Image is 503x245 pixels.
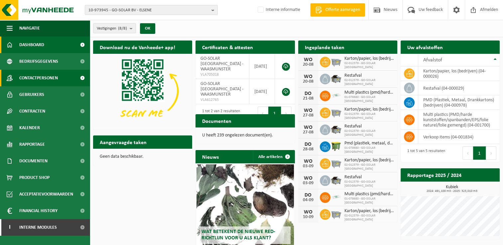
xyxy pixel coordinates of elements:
[268,107,281,120] button: 1
[302,96,315,101] div: 21-08
[344,141,394,146] span: Pmd (plastiek, metaal, drankkartons) (bedrijven)
[200,56,243,72] span: GO-SOLAR [GEOGRAPHIC_DATA] - WAASMUNSTER
[302,91,315,96] div: DO
[330,157,342,169] img: WB-2500-GAL-GY-01
[249,79,275,104] td: [DATE]
[404,146,445,160] div: 1 tot 5 van 5 resultaten
[19,153,48,169] span: Documenten
[302,113,315,118] div: 27-08
[302,176,315,181] div: WO
[19,219,57,236] span: Interne modules
[302,108,315,113] div: WO
[330,56,342,67] img: WB-2500-GAL-GY-01
[302,125,315,130] div: WO
[199,106,240,121] div: 1 tot 2 van 2 resultaten
[344,192,394,197] span: Multi plastics (pmd/harde kunststoffen/spanbanden/eps/folie naturel/folie gemeng...
[256,5,300,15] label: Interne informatie
[330,107,342,118] img: WB-2500-GAL-GY-01
[19,86,44,103] span: Gebruikers
[344,158,394,163] span: Karton/papier, los (bedrijven)
[344,180,394,188] span: 02-012379 - GO-SOLAR [GEOGRAPHIC_DATA]
[97,24,127,34] span: Vestigingen
[344,90,394,95] span: Multi plastics (pmd/harde kunststoffen/spanbanden/eps/folie naturel/folie gemeng...
[195,41,260,53] h2: Certificaten & attesten
[100,154,186,159] p: Geen data beschikbaar.
[344,124,394,129] span: Restafval
[418,95,500,110] td: PMD (Plastiek, Metaal, Drankkartons) (bedrijven) (04-000978)
[344,73,394,78] span: Restafval
[93,41,182,53] h2: Download nu de Vanheede+ app!
[344,146,394,154] span: 01-078680 - GO-SOLAR [GEOGRAPHIC_DATA]
[200,81,243,97] span: GO-SOLAR [GEOGRAPHIC_DATA] - WAASMUNSTER
[344,129,394,137] span: 02-012379 - GO-SOLAR [GEOGRAPHIC_DATA]
[330,208,342,219] img: WB-2500-GAL-GY-01
[302,57,315,62] div: WO
[418,66,500,81] td: karton/papier, los (bedrijven) (04-000026)
[462,146,473,160] button: Previous
[201,229,275,241] span: Wat betekent de nieuwe RED-richtlijn voor u als klant?
[330,174,342,186] img: WB-5000-GAL-GY-01
[330,73,342,84] img: WB-5000-GAL-GY-01
[19,169,50,186] span: Product Shop
[200,97,244,103] span: VLA612765
[19,20,40,37] span: Navigatie
[344,197,394,205] span: 01-078680 - GO-SOLAR [GEOGRAPHIC_DATA]
[330,90,342,101] img: LP-SK-00500-LPE-16
[302,193,315,198] div: DO
[93,135,153,148] h2: Aangevraagde taken
[281,107,292,120] button: Next
[7,219,13,236] span: I
[302,142,315,147] div: DO
[473,146,486,160] button: 1
[330,191,342,203] img: LP-SK-00500-LPE-16
[118,26,127,31] count: (8/8)
[19,70,58,86] span: Contactpersonen
[330,123,342,135] img: WB-5000-GAL-GY-01
[200,72,244,77] span: VLA705018
[302,181,315,186] div: 03-09
[93,54,192,128] img: Download de VHEPlus App
[19,103,45,120] span: Contracten
[302,159,315,164] div: WO
[19,120,40,136] span: Kalender
[140,23,155,34] button: OK
[330,140,342,152] img: WB-1100-HPE-GN-50
[302,164,315,169] div: 03-09
[88,5,209,15] span: 10-973945 - GO-SOLAR BV - ELSENE
[302,130,315,135] div: 27-08
[19,37,44,53] span: Dashboard
[310,3,365,17] a: Offerte aanvragen
[423,57,442,63] span: Afvalstof
[486,146,496,160] button: Next
[249,54,275,79] td: [DATE]
[344,95,394,103] span: 01-078680 - GO-SOLAR [GEOGRAPHIC_DATA]
[404,185,500,193] h3: Kubiek
[202,133,288,138] p: U heeft 239 ongelezen document(en).
[344,112,394,120] span: 02-012379 - GO-SOLAR [GEOGRAPHIC_DATA]
[344,163,394,171] span: 02-012379 - GO-SOLAR [GEOGRAPHIC_DATA]
[344,78,394,86] span: 02-012379 - GO-SOLAR [GEOGRAPHIC_DATA]
[344,214,394,222] span: 02-012379 - GO-SOLAR [GEOGRAPHIC_DATA]
[253,150,294,163] a: Alle artikelen
[302,215,315,219] div: 10-09
[195,114,238,127] h2: Documenten
[324,7,362,13] span: Offerte aanvragen
[450,181,499,195] a: Bekijk rapportage
[302,147,315,152] div: 28-08
[418,110,500,130] td: multi plastics (PMD/harde kunststoffen/spanbanden/EPS/folie naturel/folie gemengd) (04-001700)
[418,130,500,144] td: verkoop items (04-001834)
[344,175,394,180] span: Restafval
[302,79,315,84] div: 20-08
[195,150,225,163] h2: Nieuws
[401,41,449,53] h2: Uw afvalstoffen
[85,5,218,15] button: 10-973945 - GO-SOLAR BV - ELSENE
[302,209,315,215] div: WO
[404,190,500,193] span: 2024: 491,100 m3 - 2025: 323,010 m3
[19,186,73,203] span: Acceptatievoorwaarden
[19,136,45,153] span: Rapportage
[258,107,268,120] button: Previous
[344,107,394,112] span: Karton/papier, los (bedrijven)
[344,61,394,69] span: 02-012379 - GO-SOLAR [GEOGRAPHIC_DATA]
[401,168,468,181] h2: Rapportage 2025 / 2024
[418,81,500,95] td: restafval (04-000029)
